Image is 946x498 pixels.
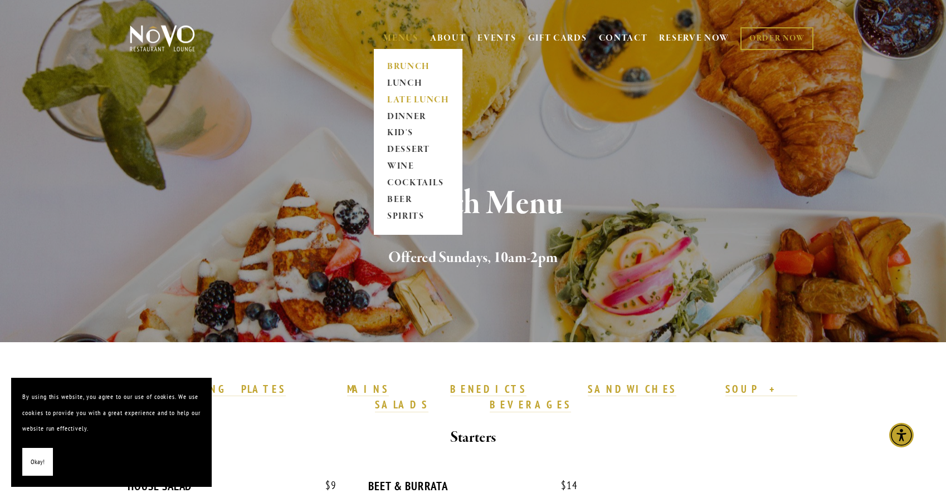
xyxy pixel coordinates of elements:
[383,33,418,44] a: MENUS
[599,28,648,49] a: CONTACT
[148,186,798,222] h1: Brunch Menu
[161,382,286,396] strong: SHARING PLATES
[490,398,571,411] strong: BEVERAGES
[889,423,914,447] div: Accessibility Menu
[128,479,337,493] div: HOUSE SALAD
[383,109,453,125] a: DINNER
[383,142,453,159] a: DESSERT
[430,33,466,44] a: ABOUT
[22,448,53,476] button: Okay!
[383,209,453,225] a: SPIRITS
[450,428,496,447] strong: Starters
[383,175,453,192] a: COCKTAILS
[450,382,527,396] strong: BENEDICTS
[383,58,453,75] a: BRUNCH
[11,378,212,487] section: Cookie banner
[383,92,453,109] a: LATE LUNCH
[383,125,453,142] a: KID'S
[148,246,798,270] h2: Offered Sundays, 10am-2pm
[22,389,201,437] p: By using this website, you agree to our use of cookies. We use cookies to provide you with a grea...
[550,479,578,492] span: 14
[740,27,813,50] a: ORDER NOW
[161,382,286,397] a: SHARING PLATES
[325,479,331,492] span: $
[561,479,567,492] span: $
[314,479,337,492] span: 9
[528,28,587,49] a: GIFT CARDS
[368,479,577,493] div: BEET & BURRATA
[347,382,389,397] a: MAINS
[659,28,729,49] a: RESERVE NOW
[31,454,45,470] span: Okay!
[383,159,453,175] a: WINE
[588,382,677,397] a: SANDWICHES
[450,382,527,397] a: BENEDICTS
[347,382,389,396] strong: MAINS
[477,33,516,44] a: EVENTS
[383,75,453,92] a: LUNCH
[383,192,453,209] a: BEER
[375,382,797,412] a: SOUP + SALADS
[588,382,677,396] strong: SANDWICHES
[128,24,197,52] img: Novo Restaurant &amp; Lounge
[490,398,571,412] a: BEVERAGES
